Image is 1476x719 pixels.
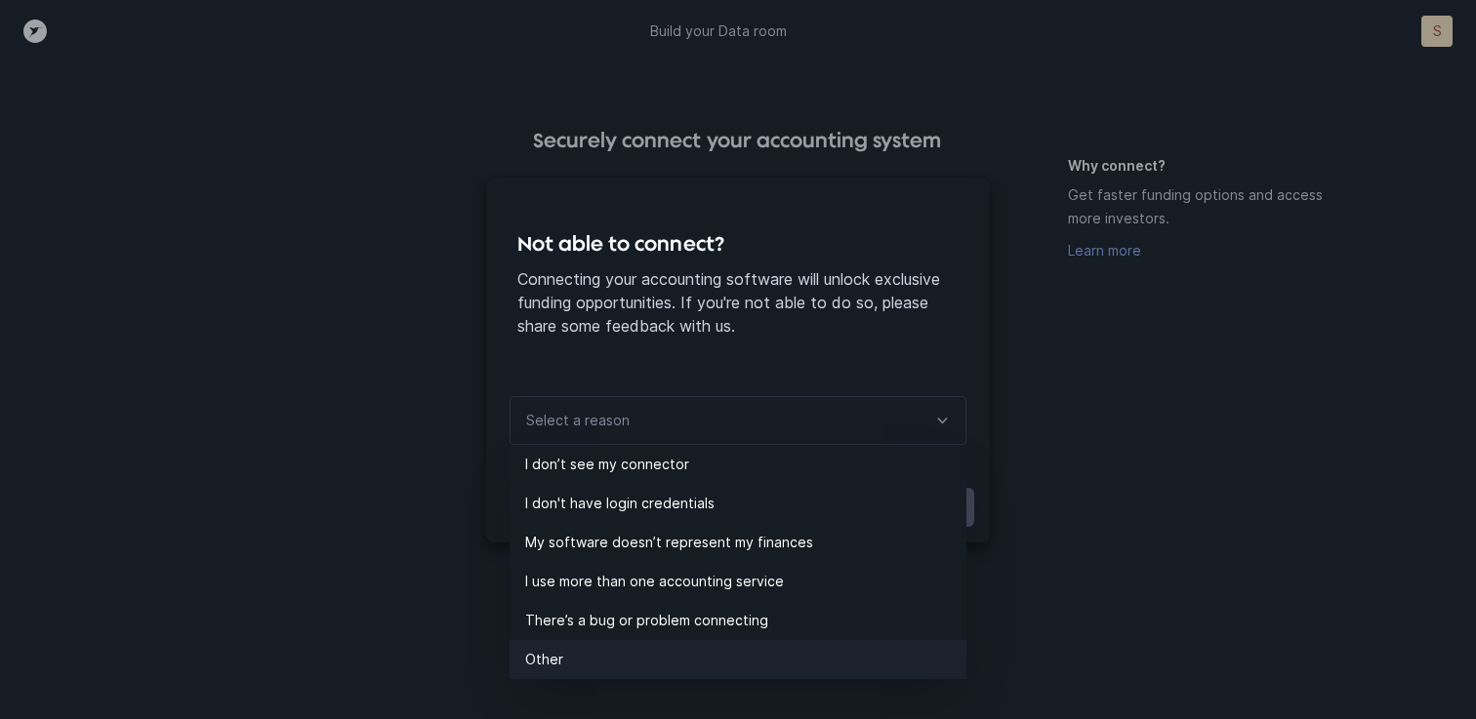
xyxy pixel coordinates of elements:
p: I use more than one accounting service [525,570,966,593]
h4: Not able to connect? [517,228,959,260]
p: Select a reason [526,409,630,432]
p: My software doesn’t represent my finances [525,531,966,554]
p: I don’t see my connector [525,453,966,476]
p: Other [525,648,966,671]
p: Connecting your accounting software will unlock exclusive funding opportunities. If you're not ab... [517,267,959,338]
button: Back to connect [502,488,642,527]
p: There’s a bug or problem connecting [525,609,966,632]
p: I don't have login credentials [525,492,966,515]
